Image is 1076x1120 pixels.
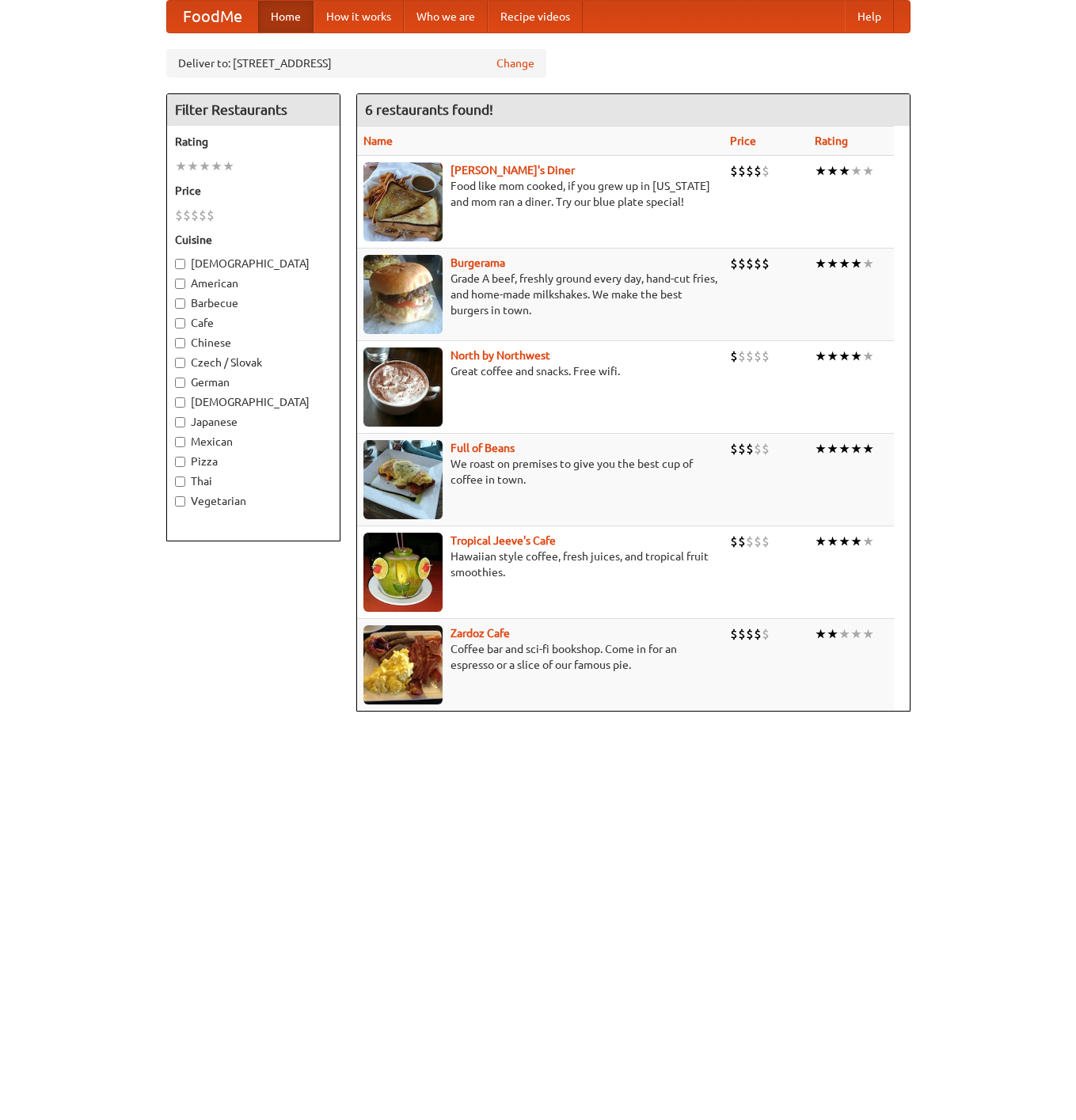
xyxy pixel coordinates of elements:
[862,255,874,272] li: ★
[175,134,332,150] h5: Rating
[850,533,862,550] li: ★
[738,347,746,365] li: $
[746,440,754,457] li: $
[827,347,838,365] li: ★
[175,476,185,487] input: Thai
[738,625,746,643] li: $
[175,335,332,351] label: Chinese
[738,255,746,272] li: $
[827,440,838,457] li: ★
[762,625,770,643] li: $
[862,347,874,365] li: ★
[363,625,443,704] img: zardoz.jpg
[175,279,185,289] input: American
[730,162,738,180] li: $
[488,1,583,32] a: Recipe videos
[363,255,443,334] img: burgerama.jpg
[175,256,332,271] label: [DEMOGRAPHIC_DATA]
[365,102,493,117] ng-pluralize: 6 restaurants found!
[762,440,770,457] li: $
[175,183,332,199] h5: Price
[838,440,850,457] li: ★
[815,255,827,272] li: ★
[451,256,505,269] a: Burgerama
[746,625,754,643] li: $
[746,533,754,550] li: $
[363,178,717,210] p: Food like mom cooked, if you grew up in [US_STATE] and mom ran a diner. Try our blue plate special!
[363,347,443,427] img: north.jpg
[730,440,738,457] li: $
[730,533,738,550] li: $
[363,363,717,379] p: Great coffee and snacks. Free wifi.
[762,162,770,180] li: $
[175,374,332,390] label: German
[730,135,756,147] a: Price
[738,440,746,457] li: $
[850,347,862,365] li: ★
[404,1,488,32] a: Who we are
[175,315,332,331] label: Cafe
[363,271,717,318] p: Grade A beef, freshly ground every day, hand-cut fries, and home-made milkshakes. We make the bes...
[827,255,838,272] li: ★
[762,533,770,550] li: $
[451,442,515,454] b: Full of Beans
[746,255,754,272] li: $
[175,394,332,410] label: [DEMOGRAPHIC_DATA]
[815,162,827,180] li: ★
[754,625,762,643] li: $
[363,162,443,241] img: sallys.jpg
[754,162,762,180] li: $
[222,158,234,175] li: ★
[175,457,185,467] input: Pizza
[754,533,762,550] li: $
[827,625,838,643] li: ★
[762,255,770,272] li: $
[175,473,332,489] label: Thai
[838,255,850,272] li: ★
[850,625,862,643] li: ★
[175,295,332,311] label: Barbecue
[496,55,534,71] a: Change
[730,625,738,643] li: $
[754,440,762,457] li: $
[166,49,546,78] div: Deliver to: [STREET_ADDRESS]
[175,454,332,469] label: Pizza
[363,135,393,147] a: Name
[754,347,762,365] li: $
[363,456,717,488] p: We roast on premises to give you the best cup of coffee in town.
[815,135,848,147] a: Rating
[845,1,894,32] a: Help
[451,164,575,177] a: [PERSON_NAME]'s Diner
[815,625,827,643] li: ★
[738,162,746,180] li: $
[746,162,754,180] li: $
[838,625,850,643] li: ★
[451,349,550,362] b: North by Northwest
[191,207,199,224] li: $
[850,162,862,180] li: ★
[175,417,185,427] input: Japanese
[363,533,443,612] img: jeeves.jpg
[363,440,443,519] img: beans.jpg
[211,158,222,175] li: ★
[167,1,258,32] a: FoodMe
[363,549,717,580] p: Hawaiian style coffee, fresh juices, and tropical fruit smoothies.
[175,207,183,224] li: $
[175,232,332,248] h5: Cuisine
[738,533,746,550] li: $
[862,533,874,550] li: ★
[175,318,185,328] input: Cafe
[838,162,850,180] li: ★
[175,397,185,408] input: [DEMOGRAPHIC_DATA]
[175,434,332,450] label: Mexican
[175,378,185,388] input: German
[838,533,850,550] li: ★
[862,162,874,180] li: ★
[175,437,185,447] input: Mexican
[314,1,404,32] a: How it works
[451,534,556,547] a: Tropical Jeeve's Cafe
[175,259,185,269] input: [DEMOGRAPHIC_DATA]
